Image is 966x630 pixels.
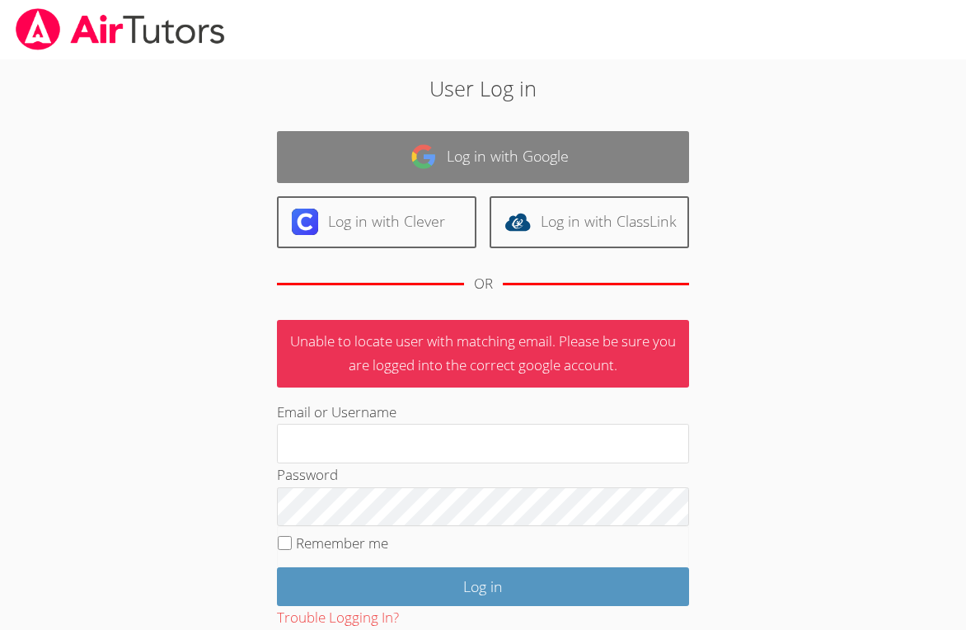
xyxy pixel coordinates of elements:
input: Log in [277,567,689,606]
img: google-logo-50288ca7cdecda66e5e0955fdab243c47b7ad437acaf1139b6f446037453330a.svg [410,143,437,170]
a: Log in with Google [277,131,689,183]
img: classlink-logo-d6bb404cc1216ec64c9a2012d9dc4662098be43eaf13dc465df04b49fa7ab582.svg [504,209,531,235]
img: clever-logo-6eab21bc6e7a338710f1a6ff85c0baf02591cd810cc4098c63d3a4b26e2feb20.svg [292,209,318,235]
p: Unable to locate user with matching email. Please be sure you are logged into the correct google ... [277,320,689,388]
label: Password [277,465,338,484]
label: Email or Username [277,402,396,421]
a: Log in with ClassLink [490,196,689,248]
a: Log in with Clever [277,196,476,248]
img: airtutors_banner-c4298cdbf04f3fff15de1276eac7730deb9818008684d7c2e4769d2f7ddbe033.png [14,8,227,50]
label: Remember me [296,534,388,552]
div: OR [474,272,493,296]
h2: User Log in [223,73,744,104]
button: Trouble Logging In? [277,606,399,630]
